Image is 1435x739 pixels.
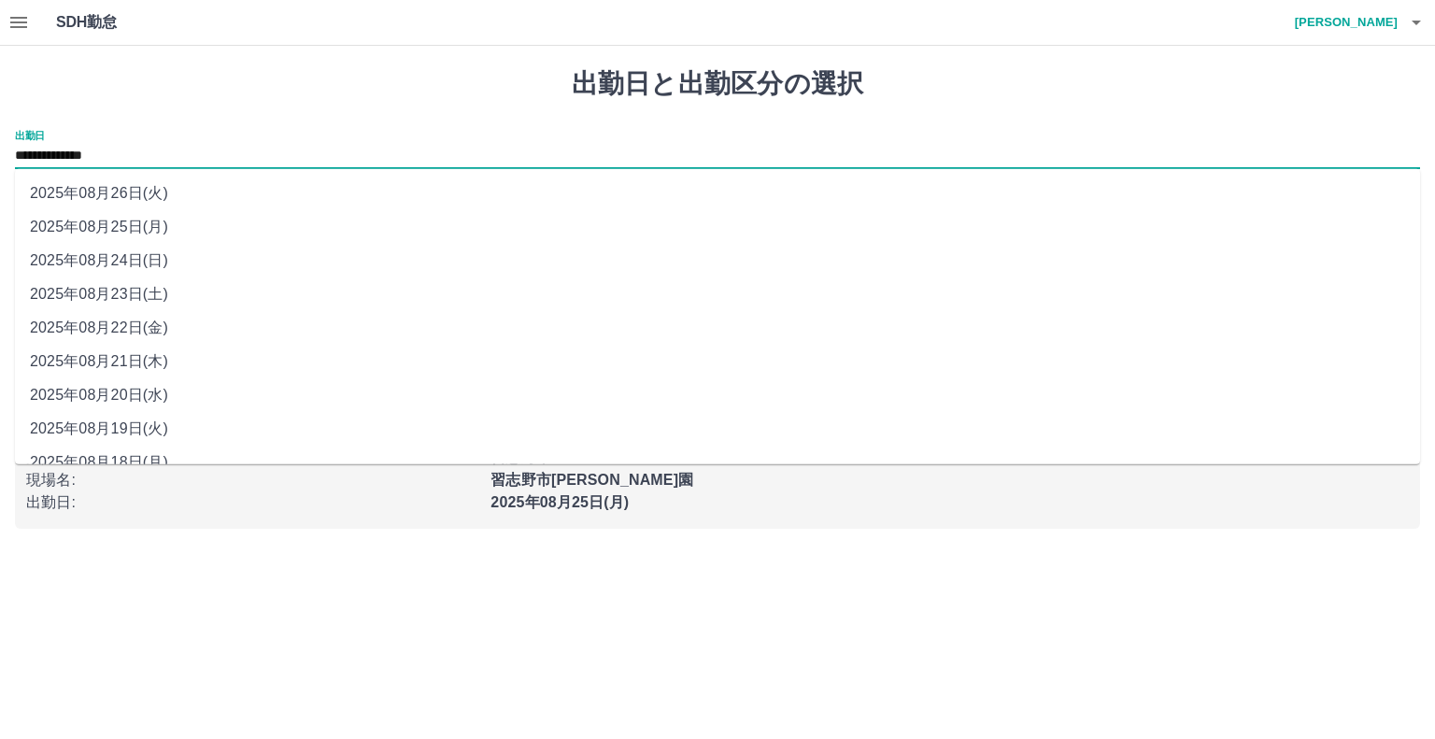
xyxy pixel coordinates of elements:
li: 2025年08月22日(金) [15,311,1420,345]
li: 2025年08月24日(日) [15,244,1420,277]
li: 2025年08月18日(月) [15,446,1420,479]
p: 出勤日 : [26,491,479,514]
li: 2025年08月19日(火) [15,412,1420,446]
b: 習志野市[PERSON_NAME]園 [490,472,693,488]
p: 現場名 : [26,469,479,491]
li: 2025年08月23日(土) [15,277,1420,311]
li: 2025年08月21日(木) [15,345,1420,378]
label: 出勤日 [15,128,45,142]
h1: 出勤日と出勤区分の選択 [15,68,1420,100]
li: 2025年08月25日(月) [15,210,1420,244]
li: 2025年08月26日(火) [15,177,1420,210]
li: 2025年08月20日(水) [15,378,1420,412]
b: 2025年08月25日(月) [490,494,629,510]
